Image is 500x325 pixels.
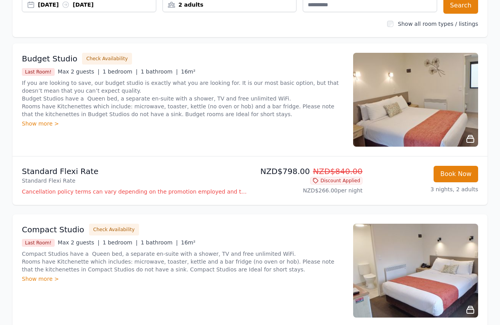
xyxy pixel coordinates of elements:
[253,166,362,177] p: NZD$798.00
[22,250,344,273] p: Compact Studios have a Queen bed, a separate en-suite with a shower, TV and free unlimited WiFi. ...
[22,224,84,235] h3: Compact Studio
[82,53,132,65] button: Check Availability
[22,275,344,283] div: Show more >
[89,224,139,235] button: Check Availability
[22,188,247,196] p: Cancellation policy terms can vary depending on the promotion employed and the time of stay of th...
[103,68,138,75] span: 1 bedroom |
[181,68,195,75] span: 16m²
[22,53,77,64] h3: Budget Studio
[103,239,138,246] span: 1 bedroom |
[369,185,478,193] p: 3 nights, 2 adults
[58,239,100,246] span: Max 2 guests |
[38,1,156,9] div: [DATE] [DATE]
[22,166,247,177] p: Standard Flexi Rate
[22,68,55,76] span: Last Room!
[22,120,344,127] div: Show more >
[434,166,478,182] button: Book Now
[313,167,362,176] span: NZD$840.00
[58,68,100,75] span: Max 2 guests |
[253,187,362,194] p: NZD$266.00 per night
[22,239,55,247] span: Last Room!
[22,79,344,118] p: If you are looking to save, our budget studio is exactly what you are looking for. It is our most...
[22,177,247,185] p: Standard Flexi Rate
[398,21,478,27] label: Show all room types / listings
[181,239,195,246] span: 16m²
[141,68,178,75] span: 1 bathroom |
[141,239,178,246] span: 1 bathroom |
[310,177,362,185] span: Discount Applied
[163,1,296,9] div: 2 adults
